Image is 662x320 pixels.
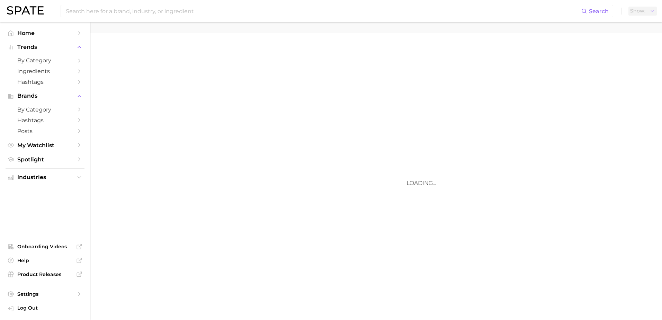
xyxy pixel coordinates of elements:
[6,140,84,151] a: My Watchlist
[17,174,73,180] span: Industries
[17,243,73,250] span: Onboarding Videos
[6,104,84,115] a: by Category
[628,7,657,16] button: Show
[6,55,84,66] a: by Category
[17,30,73,36] span: Home
[6,28,84,38] a: Home
[17,117,73,124] span: Hashtags
[6,303,84,314] a: Log out. Currently logged in with e-mail andrew.miller@basf.com.
[6,91,84,101] button: Brands
[17,291,73,297] span: Settings
[17,305,79,311] span: Log Out
[6,42,84,52] button: Trends
[17,57,73,64] span: by Category
[6,77,84,87] a: Hashtags
[630,9,645,13] span: Show
[17,142,73,149] span: My Watchlist
[17,68,73,74] span: Ingredients
[17,44,73,50] span: Trends
[6,269,84,279] a: Product Releases
[6,154,84,165] a: Spotlight
[65,5,581,17] input: Search here for a brand, industry, or ingredient
[6,115,84,126] a: Hashtags
[6,126,84,136] a: Posts
[17,106,73,113] span: by Category
[17,156,73,163] span: Spotlight
[6,241,84,252] a: Onboarding Videos
[17,93,73,99] span: Brands
[6,255,84,266] a: Help
[589,8,609,15] span: Search
[7,6,44,15] img: SPATE
[352,180,490,186] h3: Loading...
[17,257,73,264] span: Help
[6,66,84,77] a: Ingredients
[6,172,84,183] button: Industries
[6,289,84,299] a: Settings
[17,79,73,85] span: Hashtags
[17,271,73,277] span: Product Releases
[17,128,73,134] span: Posts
